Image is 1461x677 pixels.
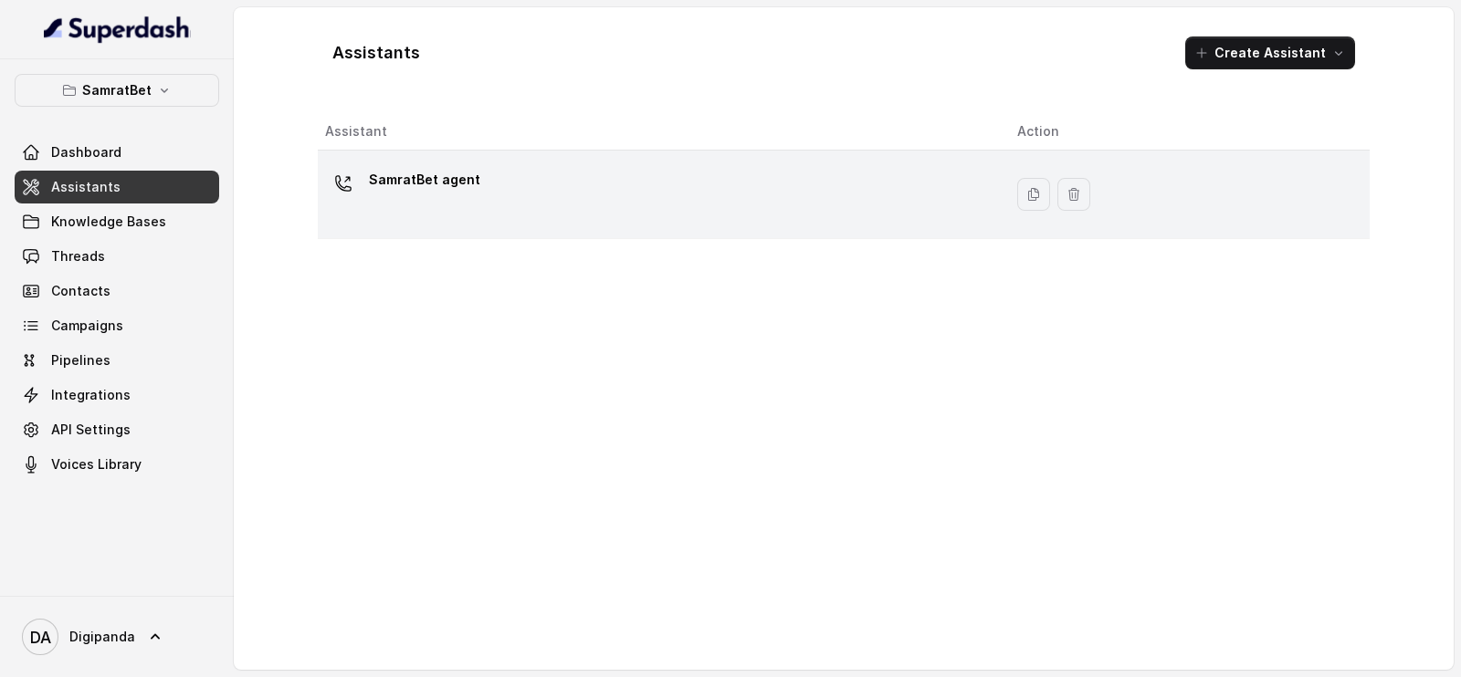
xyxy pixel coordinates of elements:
th: Assistant [318,113,1003,151]
span: API Settings [51,421,131,439]
span: Integrations [51,386,131,404]
a: API Settings [15,413,219,446]
text: DA [30,628,51,647]
span: Digipanda [69,628,135,646]
p: SamratBet [82,79,152,101]
span: Assistants [51,178,121,196]
a: Assistants [15,171,219,203]
span: Dashboard [51,143,121,161]
p: SamratBet agent [369,165,480,194]
span: Pipelines [51,351,110,370]
img: light.svg [44,15,191,44]
a: Campaigns [15,309,219,342]
button: Create Assistant [1185,36,1355,69]
a: Voices Library [15,448,219,481]
th: Action [1003,113,1370,151]
a: Contacts [15,275,219,307]
a: Digipanda [15,611,219,662]
span: Voices Library [51,455,142,474]
span: Knowledge Bases [51,213,166,231]
a: Integrations [15,379,219,411]
span: Contacts [51,282,110,300]
a: Threads [15,240,219,273]
a: Dashboard [15,136,219,169]
h1: Assistants [332,38,420,68]
a: Knowledge Bases [15,205,219,238]
span: Threads [51,247,105,266]
span: Campaigns [51,317,123,335]
button: SamratBet [15,74,219,107]
a: Pipelines [15,344,219,377]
